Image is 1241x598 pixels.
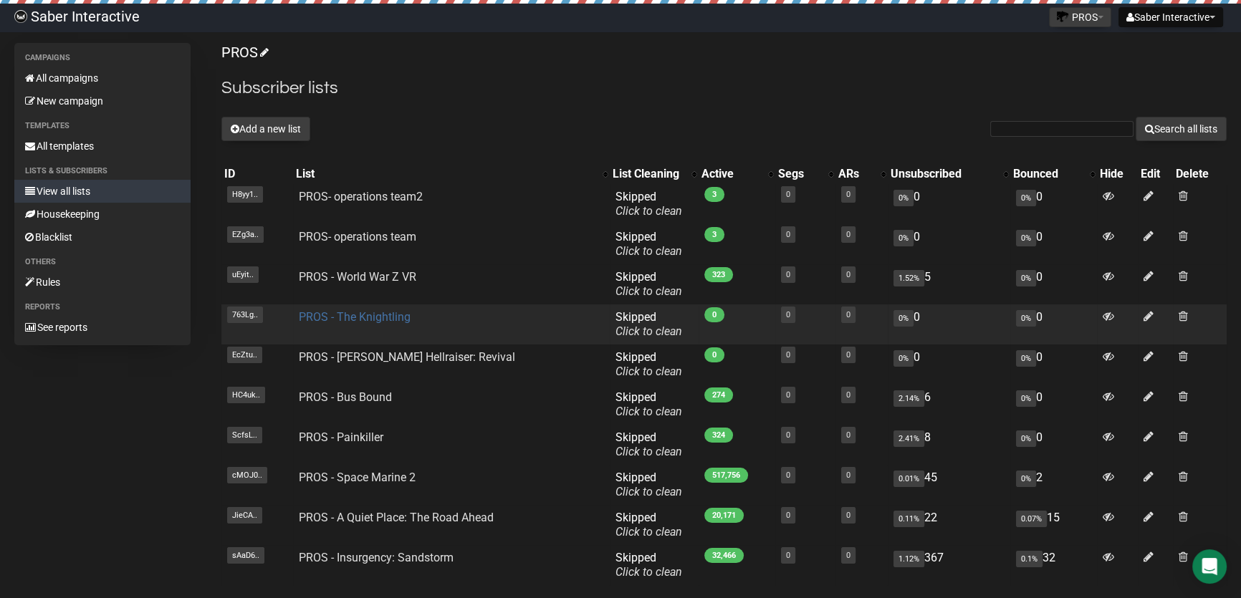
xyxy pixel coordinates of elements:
td: 0 [1010,184,1097,224]
span: ScfsL.. [227,427,262,443]
a: 0 [846,230,851,239]
span: 0% [1016,471,1036,487]
h2: Subscriber lists [221,75,1227,101]
span: Skipped [615,350,682,378]
span: JieCA.. [227,507,262,524]
span: 0% [893,230,914,246]
th: Edit: No sort applied, sorting is disabled [1138,164,1173,184]
th: Unsubscribed: No sort applied, activate to apply an ascending sort [888,164,1010,184]
span: 0% [1016,430,1036,447]
a: 0 [786,350,790,360]
span: 323 [704,267,733,282]
div: Unsubscribed [891,167,996,181]
a: 0 [846,190,851,199]
span: Skipped [615,471,682,498]
span: 20,171 [704,508,744,523]
a: 0 [846,350,851,360]
span: 763Lg.. [227,307,263,323]
span: 1.52% [893,270,924,286]
a: PROS [221,44,267,61]
td: 0 [1010,264,1097,304]
a: 0 [786,430,790,440]
td: 22 [888,505,1010,545]
div: ID [224,167,290,181]
div: Hide [1100,167,1135,181]
a: PROS - Space Marine 2 [299,471,416,484]
a: 0 [786,511,790,520]
td: 0 [888,344,1010,385]
a: PROS - The Knightling [299,310,411,324]
a: 0 [786,471,790,480]
a: 0 [786,390,790,400]
th: Active: No sort applied, activate to apply an ascending sort [699,164,775,184]
div: Open Intercom Messenger [1192,549,1227,584]
span: 2.14% [893,390,924,407]
span: uEyit.. [227,266,259,283]
span: EZg3a.. [227,226,264,243]
span: Skipped [615,430,682,458]
td: 32 [1010,545,1097,585]
th: Delete: No sort applied, sorting is disabled [1173,164,1227,184]
td: 0 [888,224,1010,264]
span: 274 [704,387,733,402]
a: All templates [14,135,191,158]
li: Campaigns [14,49,191,67]
a: PROS - [PERSON_NAME] Hellraiser: Revival [299,350,515,364]
td: 45 [888,465,1010,505]
a: Housekeeping [14,203,191,226]
th: Segs: No sort applied, activate to apply an ascending sort [775,164,835,184]
a: Click to clean [615,565,682,579]
div: Segs [778,167,820,181]
span: Skipped [615,310,682,338]
span: 0% [893,190,914,206]
td: 15 [1010,505,1097,545]
a: Click to clean [615,284,682,298]
span: 0 [704,307,724,322]
span: sAaD6.. [227,547,264,564]
a: 0 [846,430,851,440]
th: Bounced: No sort applied, activate to apply an ascending sort [1010,164,1097,184]
td: 367 [888,545,1010,585]
a: PROS- operations team [299,230,416,243]
span: EcZtu.. [227,347,262,363]
div: ARs [838,167,874,181]
span: Skipped [615,511,682,539]
button: Search all lists [1136,117,1227,141]
a: 0 [846,270,851,279]
span: 0% [893,350,914,367]
td: 0 [1010,224,1097,264]
a: Click to clean [615,204,682,218]
span: 517,756 [704,468,748,483]
button: PROS [1049,7,1111,27]
li: Templates [14,117,191,135]
td: 0 [1010,344,1097,385]
td: 2 [1010,465,1097,505]
a: All campaigns [14,67,191,90]
span: 0% [1016,310,1036,327]
a: PROS - Insurgency: Sandstorm [299,551,454,564]
span: 0% [893,310,914,327]
a: PROS - A Quiet Place: The Road Ahead [299,511,494,524]
th: List Cleaning: No sort applied, activate to apply an ascending sort [610,164,699,184]
span: Skipped [615,270,682,298]
span: 0% [1016,230,1036,246]
td: 0 [888,304,1010,344]
a: 0 [786,551,790,560]
td: 8 [888,425,1010,465]
div: List [296,167,595,181]
th: ARs: No sort applied, activate to apply an ascending sort [835,164,888,184]
a: Rules [14,271,191,294]
a: Click to clean [615,445,682,458]
span: 3 [704,227,724,242]
a: 0 [846,471,851,480]
span: 0.1% [1016,551,1043,567]
span: Skipped [615,190,682,218]
td: 0 [1010,304,1097,344]
span: 0 [704,347,724,362]
a: 0 [786,230,790,239]
a: 0 [846,390,851,400]
div: Bounced [1013,167,1083,181]
th: List: No sort applied, activate to apply an ascending sort [293,164,610,184]
a: 0 [846,511,851,520]
div: Delete [1176,167,1224,181]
